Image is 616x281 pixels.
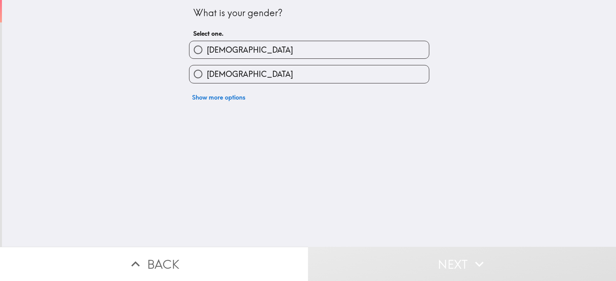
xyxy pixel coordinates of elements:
[189,41,429,58] button: [DEMOGRAPHIC_DATA]
[189,65,429,83] button: [DEMOGRAPHIC_DATA]
[207,69,293,80] span: [DEMOGRAPHIC_DATA]
[193,7,425,20] div: What is your gender?
[189,90,248,105] button: Show more options
[193,29,425,38] h6: Select one.
[308,247,616,281] button: Next
[207,45,293,55] span: [DEMOGRAPHIC_DATA]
